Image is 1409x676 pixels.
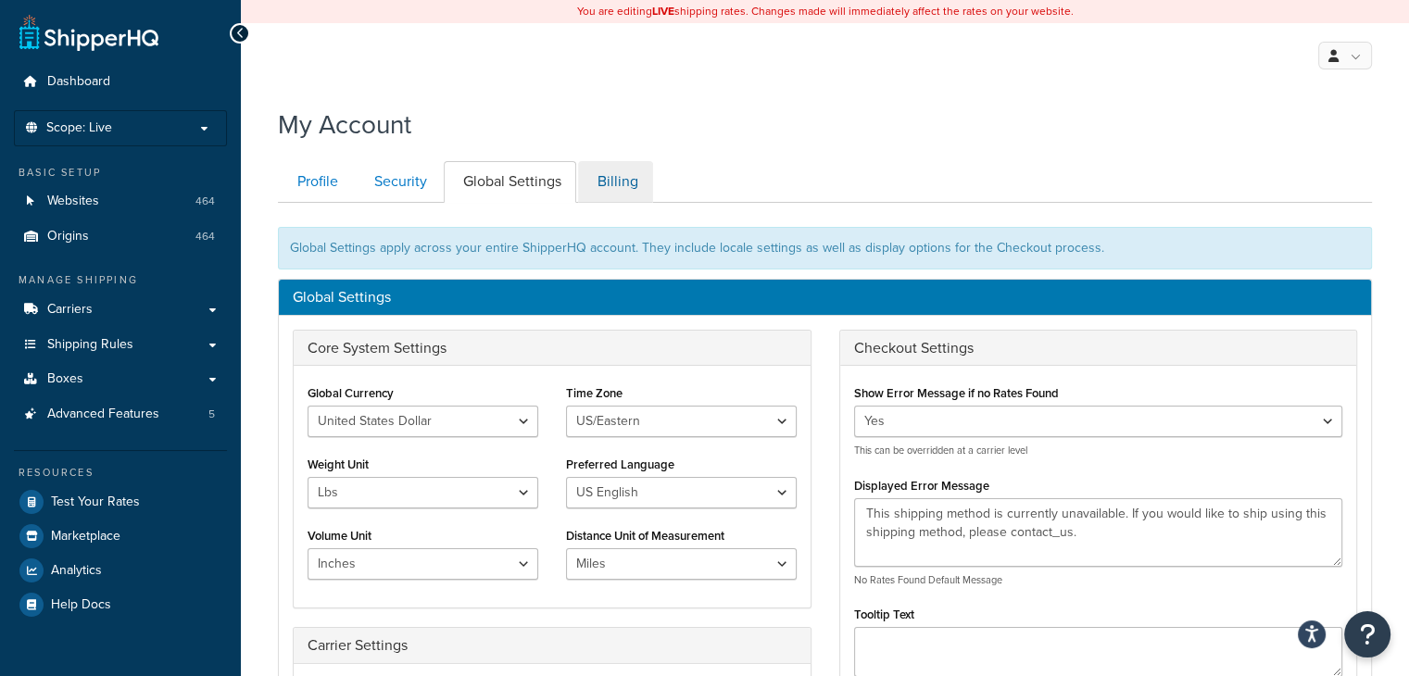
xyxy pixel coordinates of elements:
[308,457,369,471] label: Weight Unit
[278,227,1372,269] div: Global Settings apply across your entire ShipperHQ account. They include locale settings as well ...
[854,607,914,621] label: Tooltip Text
[854,444,1343,457] p: This can be overridden at a carrier level
[46,120,112,136] span: Scope: Live
[308,386,394,400] label: Global Currency
[195,229,215,244] span: 464
[308,637,797,654] h3: Carrier Settings
[14,554,227,587] a: Analytics
[14,272,227,288] div: Manage Shipping
[47,302,93,318] span: Carriers
[47,74,110,90] span: Dashboard
[51,597,111,613] span: Help Docs
[47,337,133,353] span: Shipping Rules
[14,165,227,181] div: Basic Setup
[14,588,227,621] a: Help Docs
[278,161,353,203] a: Profile
[14,219,227,254] li: Origins
[854,340,1343,357] h3: Checkout Settings
[355,161,442,203] a: Security
[14,520,227,553] a: Marketplace
[51,529,120,545] span: Marketplace
[19,14,158,51] a: ShipperHQ Home
[566,386,623,400] label: Time Zone
[47,407,159,422] span: Advanced Features
[578,161,653,203] a: Billing
[854,573,1343,587] p: No Rates Found Default Message
[854,479,989,493] label: Displayed Error Message
[566,529,724,543] label: Distance Unit of Measurement
[14,362,227,396] a: Boxes
[293,289,1357,306] h3: Global Settings
[51,563,102,579] span: Analytics
[51,494,140,510] span: Test Your Rates
[47,229,89,244] span: Origins
[208,407,215,422] span: 5
[47,371,83,387] span: Boxes
[652,3,674,19] b: LIVE
[1344,611,1390,657] button: Open Resource Center
[14,65,227,99] a: Dashboard
[47,194,99,209] span: Websites
[278,106,411,143] h1: My Account
[566,457,674,471] label: Preferred Language
[14,293,227,327] a: Carriers
[308,529,371,543] label: Volume Unit
[14,184,227,219] li: Websites
[308,340,797,357] h3: Core System Settings
[14,465,227,481] div: Resources
[854,498,1343,567] textarea: This shipping method is currently unavailable. If you would like to ship using this shipping meth...
[195,194,215,209] span: 464
[14,485,227,519] a: Test Your Rates
[444,161,576,203] a: Global Settings
[14,184,227,219] a: Websites 464
[854,386,1059,400] label: Show Error Message if no Rates Found
[14,328,227,362] a: Shipping Rules
[14,397,227,432] a: Advanced Features 5
[14,397,227,432] li: Advanced Features
[14,219,227,254] a: Origins 464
